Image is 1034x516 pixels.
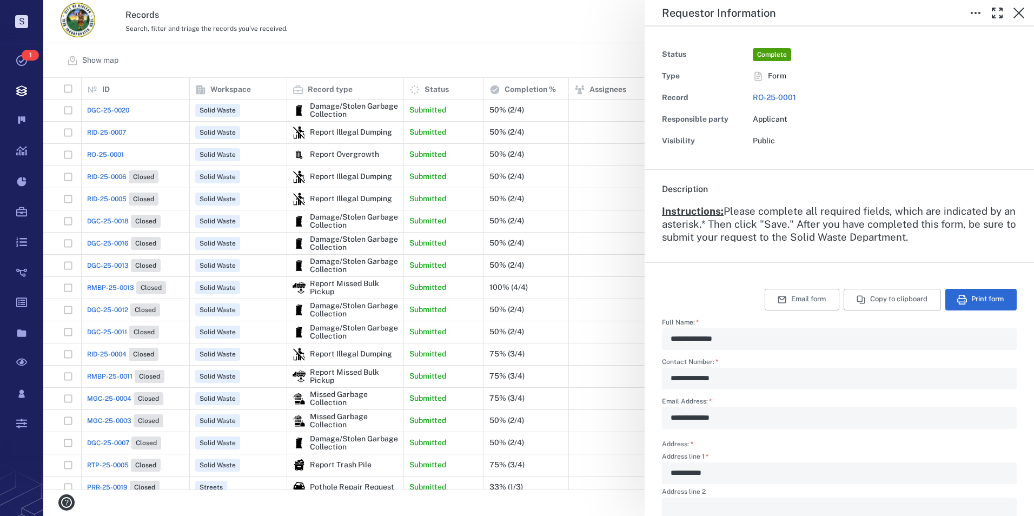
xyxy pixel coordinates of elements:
div: Responsible party [662,112,748,127]
button: Toggle Fullscreen [986,2,1008,24]
button: Close [1008,2,1030,24]
div: Record [662,90,748,105]
strong: Instructions: [662,205,724,217]
button: Toggle to Edit Boxes [965,2,986,24]
label: Email Address: [662,398,1017,407]
span: Public [753,136,775,145]
span: required [691,440,693,448]
h6: Description [662,183,1017,196]
label: Address line 2 [662,488,1017,498]
div: Type [662,69,748,84]
a: RO-25-0001 [753,93,796,102]
h5: Requestor Information [662,6,776,20]
button: Email form [765,289,839,310]
span: 1 [22,50,39,61]
div: Full Name: [662,328,1017,350]
button: Print form [945,289,1017,310]
p: S [15,15,28,28]
div: Status [662,47,748,62]
span: Help [24,8,47,17]
body: Rich Text Area. Press ALT-0 for help. [9,9,345,18]
span: Complete [755,50,789,59]
span: Form [768,71,786,82]
h3: Please complete all required fields, which are indicated by an asterisk.* Then click "Save." Afte... [662,204,1017,243]
button: Copy to clipboard [844,289,941,310]
label: Contact Number: [662,359,1017,368]
div: Contact Number: [662,368,1017,389]
label: Address: [662,440,693,449]
div: Email Address: [662,407,1017,429]
label: Full Name: [662,319,1017,328]
span: Applicant [753,115,787,123]
div: Visibility [662,134,748,149]
label: Address line 1 [662,453,1017,462]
